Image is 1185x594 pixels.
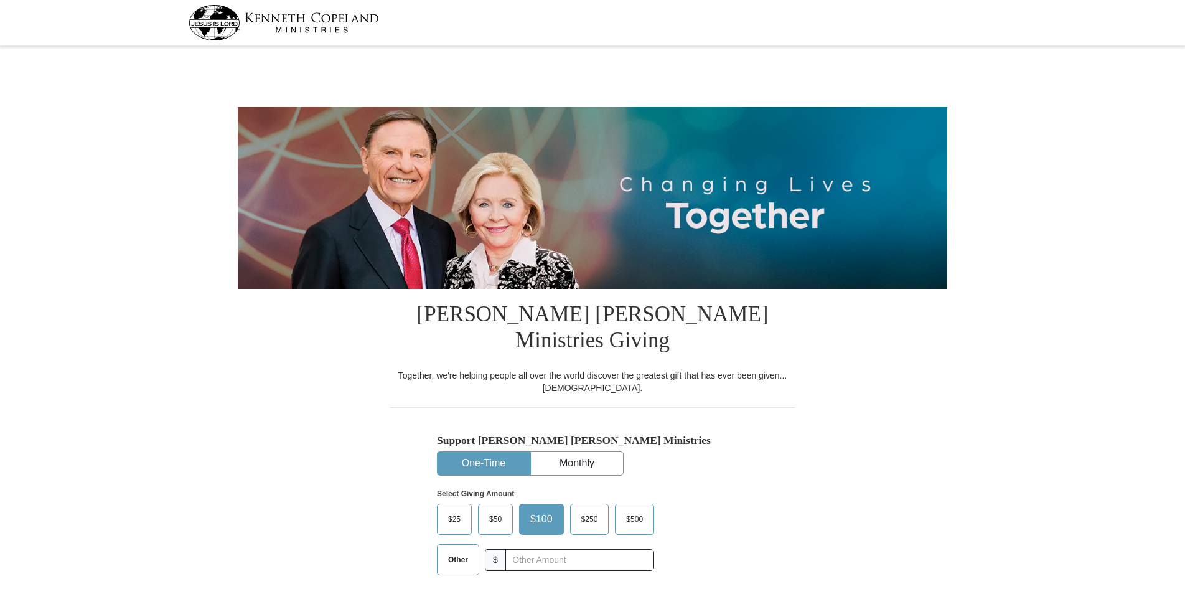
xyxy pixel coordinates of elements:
[620,510,649,529] span: $500
[575,510,604,529] span: $250
[531,452,623,475] button: Monthly
[442,510,467,529] span: $25
[390,369,795,394] div: Together, we're helping people all over the world discover the greatest gift that has ever been g...
[390,289,795,369] h1: [PERSON_NAME] [PERSON_NAME] Ministries Giving
[485,549,506,571] span: $
[438,452,530,475] button: One-Time
[483,510,508,529] span: $50
[505,549,654,571] input: Other Amount
[524,510,559,529] span: $100
[442,550,474,569] span: Other
[437,489,514,498] strong: Select Giving Amount
[189,5,379,40] img: kcm-header-logo.svg
[437,434,748,447] h5: Support [PERSON_NAME] [PERSON_NAME] Ministries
